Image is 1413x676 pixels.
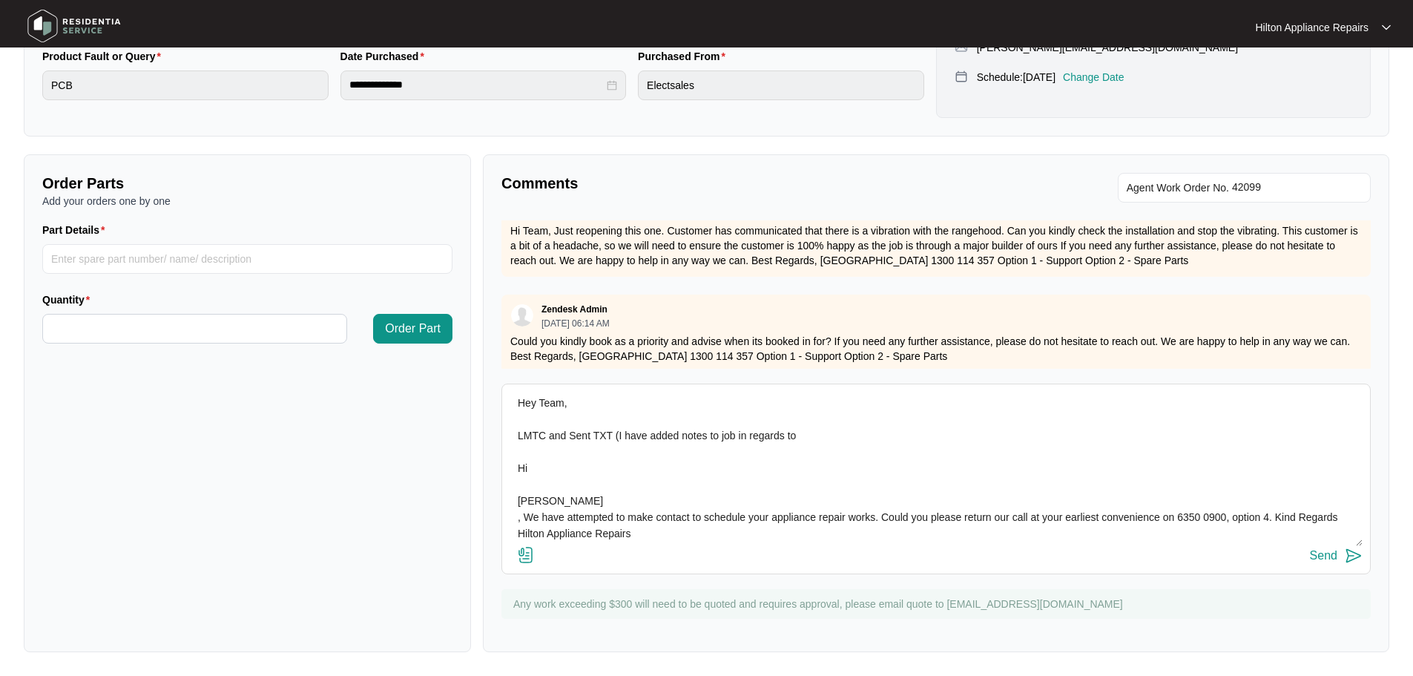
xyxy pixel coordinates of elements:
div: Send [1310,549,1337,562]
img: map-pin [955,70,968,83]
input: Product Fault or Query [42,70,329,100]
img: file-attachment-doc.svg [517,546,535,564]
p: Hilton Appliance Repairs [1255,20,1368,35]
label: Purchased From [638,49,731,64]
p: Order Parts [42,173,452,194]
p: Could you kindly book as a priority and advise when its booked in for? If you need any further as... [510,334,1362,364]
input: Add Agent Work Order No. [1232,179,1362,197]
img: send-icon.svg [1345,547,1363,565]
input: Part Details [42,244,452,274]
span: Order Part [385,320,441,338]
label: Part Details [42,223,111,237]
textarea: Hey Team, LMTC and Sent TXT (I have added notes to job in regards to Hi [PERSON_NAME] , We have a... [510,392,1363,546]
input: Quantity [43,315,346,343]
p: Any work exceeding $300 will need to be quoted and requires approval, please email quote to [EMAI... [513,597,1363,611]
img: user.svg [511,304,533,326]
p: [DATE] 06:14 AM [541,319,610,328]
label: Product Fault or Query [42,49,167,64]
button: Send [1310,546,1363,566]
input: Date Purchased [349,77,605,93]
p: Comments [501,173,926,194]
p: Zendesk Admin [541,303,607,315]
button: Order Part [373,314,452,344]
img: residentia service logo [22,4,126,48]
img: dropdown arrow [1382,24,1391,31]
p: Change Date [1063,70,1124,85]
input: Purchased From [638,70,924,100]
p: Hi Team, Just reopening this one. Customer has communicated that there is a vibration with the ra... [510,223,1362,268]
span: Agent Work Order No. [1127,179,1229,197]
p: Add your orders one by one [42,194,452,209]
label: Date Purchased [340,49,430,64]
label: Quantity [42,292,96,307]
p: Schedule: [DATE] [977,70,1055,85]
